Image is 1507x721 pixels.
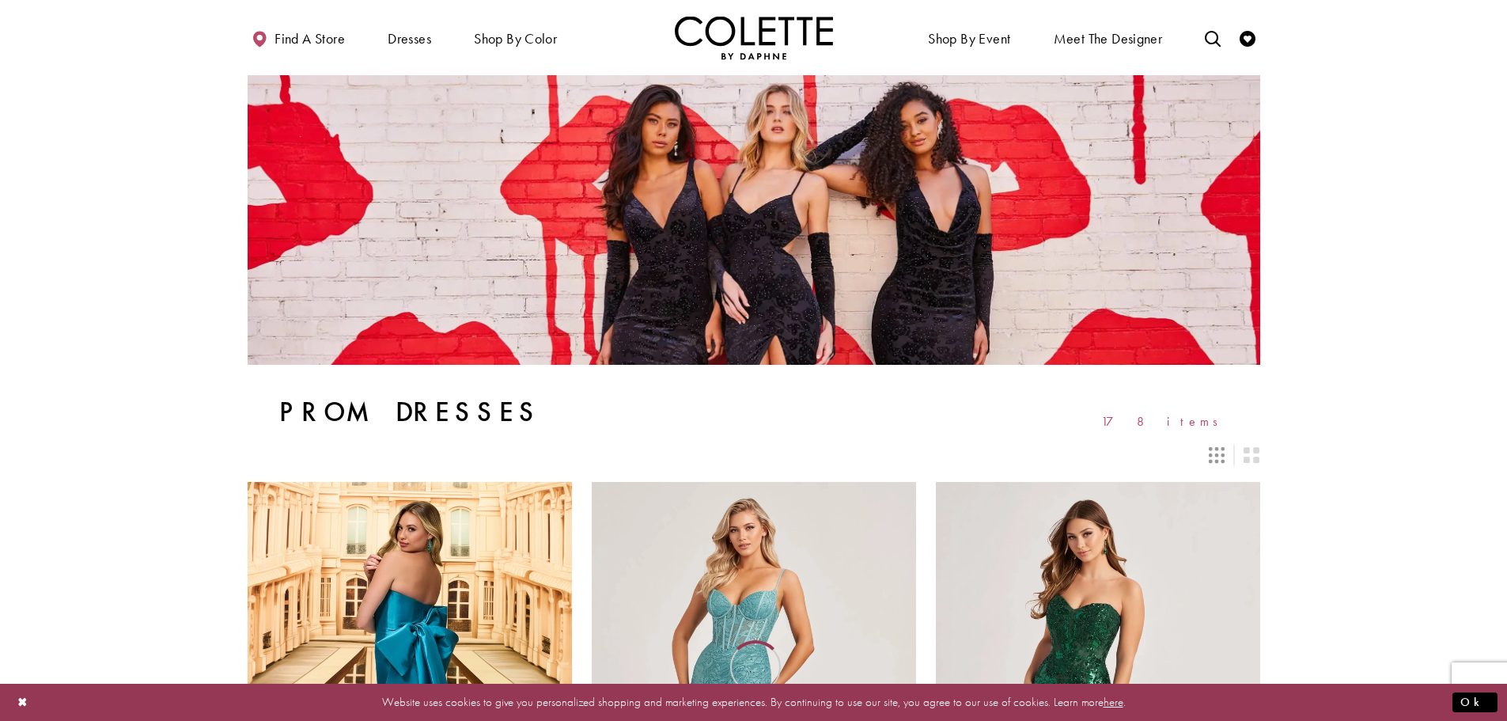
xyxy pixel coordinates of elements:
[248,16,349,59] a: Find a store
[114,692,1393,713] p: Website uses cookies to give you personalized shopping and marketing experiences. By continuing t...
[1054,31,1163,47] span: Meet the designer
[238,438,1270,472] div: Layout Controls
[924,16,1014,59] span: Shop By Event
[9,689,36,716] button: Close Dialog
[928,31,1010,47] span: Shop By Event
[275,31,345,47] span: Find a store
[1236,16,1259,59] a: Check Wishlist
[1104,694,1123,710] a: here
[279,397,541,428] h1: Prom Dresses
[675,16,833,59] img: Colette by Daphne
[1101,415,1229,428] span: 178 items
[1201,16,1225,59] a: Toggle search
[474,31,557,47] span: Shop by color
[1452,693,1498,712] button: Submit Dialog
[384,16,435,59] span: Dresses
[1050,16,1167,59] a: Meet the designer
[1244,447,1259,463] span: Switch layout to 2 columns
[1209,447,1225,463] span: Switch layout to 3 columns
[388,31,431,47] span: Dresses
[675,16,833,59] a: Visit Home Page
[470,16,561,59] span: Shop by color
